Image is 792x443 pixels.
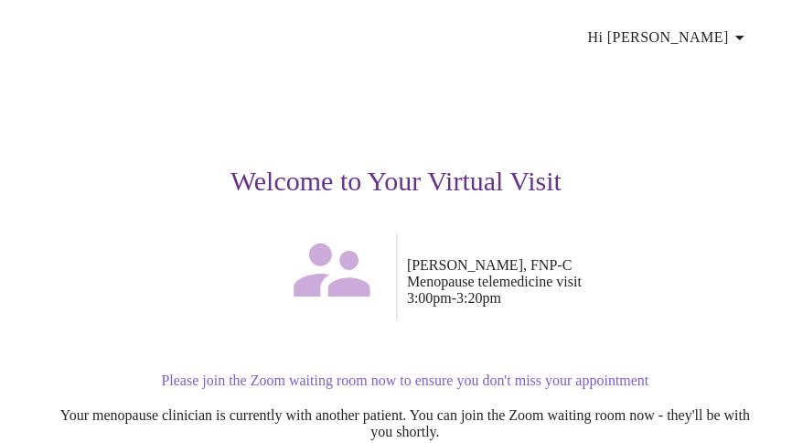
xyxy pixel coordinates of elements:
[588,25,751,50] span: Hi [PERSON_NAME]
[48,407,763,440] p: Your menopause clinician is currently with another patient. You can join the Zoom waiting room no...
[581,19,758,56] button: Hi [PERSON_NAME]
[48,373,763,389] p: Please join the Zoom waiting room now to ensure you don't miss your appointment
[407,257,763,307] p: [PERSON_NAME], FNP-C Menopause telemedicine visit 3:00pm - 3:20pm
[29,166,763,197] h3: Welcome to Your Virtual Visit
